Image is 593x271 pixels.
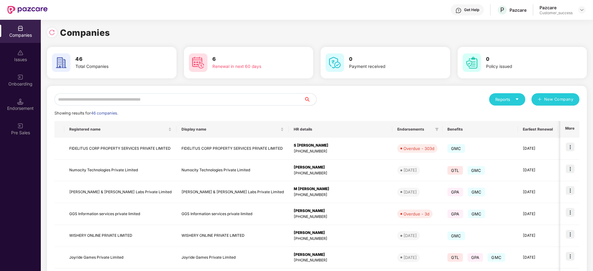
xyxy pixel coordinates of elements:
td: GGS Information services private limited [177,203,289,225]
div: Reports [495,96,519,102]
img: icon [566,252,574,261]
img: svg+xml;base64,PHN2ZyBpZD0iSGVscC0zMngzMiIgeG1sbnM9Imh0dHA6Ly93d3cudzMub3JnLzIwMDAvc3ZnIiB3aWR0aD... [455,7,462,14]
h3: 0 [486,55,564,63]
span: GPA [447,210,463,218]
td: Numocity Technologies Private Limited [177,160,289,181]
span: New Company [544,96,574,102]
img: svg+xml;base64,PHN2ZyBpZD0iQ29tcGFuaWVzIiB4bWxucz0iaHR0cDovL3d3dy53My5vcmcvMjAwMC9zdmciIHdpZHRoPS... [17,25,23,31]
div: [PHONE_NUMBER] [294,170,387,176]
span: Display name [181,127,279,132]
th: Earliest Renewal [518,121,558,138]
div: [PHONE_NUMBER] [294,257,387,263]
div: [PERSON_NAME] [294,230,387,236]
span: GMC [468,188,485,196]
h3: 6 [212,55,290,63]
span: GMC [488,253,505,262]
td: [DATE] [518,225,558,247]
td: Joyride Games Private Limited [64,247,177,269]
div: [PHONE_NUMBER] [294,236,387,242]
div: [PHONE_NUMBER] [294,148,387,154]
div: [PERSON_NAME] [294,165,387,170]
img: svg+xml;base64,PHN2ZyB3aWR0aD0iMTQuNSIgaGVpZ2h0PSIxNC41IiB2aWV3Qm94PSIwIDAgMTYgMTYiIGZpbGw9Im5vbm... [17,98,23,105]
th: Registered name [64,121,177,138]
div: Pazcare [510,7,527,13]
div: Total Companies [75,63,153,70]
img: svg+xml;base64,PHN2ZyB3aWR0aD0iMjAiIGhlaWdodD0iMjAiIHZpZXdCb3g9IjAgMCAyMCAyMCIgZmlsbD0ibm9uZSIgeG... [17,123,23,129]
td: Numocity Technologies Private Limited [64,160,177,181]
img: svg+xml;base64,PHN2ZyB4bWxucz0iaHR0cDovL3d3dy53My5vcmcvMjAwMC9zdmciIHdpZHRoPSI2MCIgaGVpZ2h0PSI2MC... [463,53,481,72]
div: [DATE] [403,254,417,261]
div: [DATE] [403,189,417,195]
div: M [PERSON_NAME] [294,186,387,192]
span: GMC [468,210,485,218]
span: GMC [447,144,465,153]
span: caret-down [515,97,519,101]
div: Pazcare [540,5,573,10]
span: GMC [467,166,485,175]
td: [DATE] [518,203,558,225]
span: Registered name [69,127,167,132]
td: [DATE] [518,247,558,269]
td: [DATE] [518,181,558,203]
div: [DATE] [403,167,417,173]
img: svg+xml;base64,PHN2ZyBpZD0iSXNzdWVzX2Rpc2FibGVkIiB4bWxucz0iaHR0cDovL3d3dy53My5vcmcvMjAwMC9zdmciIH... [17,50,23,56]
th: HR details [289,121,392,138]
h1: Companies [60,26,110,40]
td: [PERSON_NAME] & [PERSON_NAME] Labs Private Limited [64,181,177,203]
img: icon [566,208,574,217]
img: svg+xml;base64,PHN2ZyB4bWxucz0iaHR0cDovL3d3dy53My5vcmcvMjAwMC9zdmciIHdpZHRoPSI2MCIgaGVpZ2h0PSI2MC... [326,53,344,72]
div: Get Help [464,7,479,12]
img: icon [566,230,574,239]
div: [PHONE_NUMBER] [294,214,387,220]
td: [DATE] [518,138,558,160]
span: GTL [447,253,463,262]
button: plusNew Company [531,93,579,106]
img: icon [566,143,574,151]
td: FIDELITUS CORP PROPERTY SERVICES PRIVATE LIMITED [64,138,177,160]
div: Customer_success [540,10,573,15]
span: plus [538,97,542,102]
span: Showing results for [54,111,118,115]
td: FIDELITUS CORP PROPERTY SERVICES PRIVATE LIMITED [177,138,289,160]
span: GTL [447,166,463,175]
td: WISHERY ONLINE PRIVATE LIMITED [64,225,177,247]
img: icon [566,165,574,173]
td: [PERSON_NAME] & [PERSON_NAME] Labs Private Limited [177,181,289,203]
h3: 0 [349,55,427,63]
span: GPA [447,188,463,196]
img: svg+xml;base64,PHN2ZyBpZD0iRHJvcGRvd24tMzJ4MzIiIHhtbG5zPSJodHRwOi8vd3d3LnczLm9yZy8yMDAwL3N2ZyIgd2... [579,7,584,12]
th: Display name [177,121,289,138]
th: Benefits [442,121,518,138]
div: Overdue - 303d [403,145,434,152]
img: New Pazcare Logo [7,6,48,14]
td: WISHERY ONLINE PRIVATE LIMITED [177,225,289,247]
td: [DATE] [518,160,558,181]
span: 46 companies. [91,111,118,115]
button: search [304,93,317,106]
div: Policy issued [486,63,564,70]
div: [PHONE_NUMBER] [294,192,387,198]
span: search [304,97,316,102]
div: Renewal in next 60 days [212,63,290,70]
td: GGS Information services private limited [64,203,177,225]
span: GPA [467,253,483,262]
span: GMC [447,231,465,240]
h3: 46 [75,55,153,63]
div: [PERSON_NAME] [294,208,387,214]
div: Payment received [349,63,427,70]
th: More [560,121,579,138]
div: Overdue - 3d [403,211,429,217]
img: svg+xml;base64,PHN2ZyBpZD0iUmVsb2FkLTMyeDMyIiB4bWxucz0iaHR0cDovL3d3dy53My5vcmcvMjAwMC9zdmciIHdpZH... [49,29,55,35]
span: filter [435,127,439,131]
div: [PERSON_NAME] [294,252,387,258]
img: svg+xml;base64,PHN2ZyB4bWxucz0iaHR0cDovL3d3dy53My5vcmcvMjAwMC9zdmciIHdpZHRoPSI2MCIgaGVpZ2h0PSI2MC... [189,53,207,72]
div: S [PERSON_NAME] [294,143,387,148]
img: svg+xml;base64,PHN2ZyB3aWR0aD0iMjAiIGhlaWdodD0iMjAiIHZpZXdCb3g9IjAgMCAyMCAyMCIgZmlsbD0ibm9uZSIgeG... [17,74,23,80]
span: P [500,6,504,14]
td: Joyride Games Private Limited [177,247,289,269]
span: Endorsements [397,127,433,132]
img: icon [566,186,574,195]
th: Issues [558,121,584,138]
span: filter [434,126,440,133]
div: [DATE] [403,232,417,239]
